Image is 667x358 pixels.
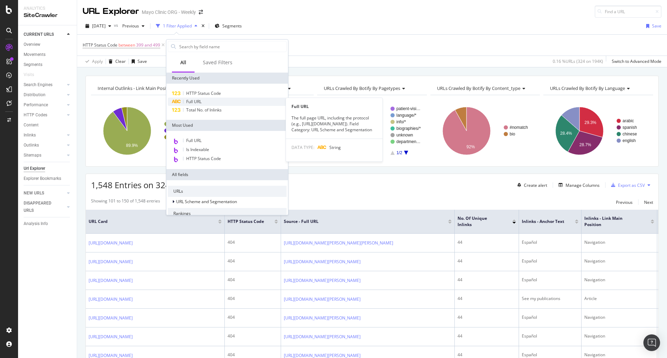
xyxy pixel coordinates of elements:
div: 44 [458,258,516,264]
a: Url Explorer [24,165,72,172]
div: Save [652,23,661,29]
a: Segments [24,61,72,68]
span: URLs Crawled By Botify By content_type [437,85,520,91]
span: HTTP Status Code [83,42,117,48]
div: 44 [458,314,516,320]
h4: URLs Crawled By Botify By language [549,83,647,94]
div: NEW URLS [24,190,44,197]
span: Previous [120,23,139,29]
a: [URL][DOMAIN_NAME] [89,240,133,247]
text: english [623,138,636,143]
div: Recently Used [166,73,288,84]
div: Full URL [286,103,382,109]
button: Previous [616,198,633,206]
a: Explorer Bookmarks [24,175,72,182]
div: Url Explorer [24,165,45,172]
div: 44 [458,333,516,339]
a: Search Engines [24,81,65,89]
div: Navigation [584,239,654,245]
div: Showing 101 to 150 of 1,548 entries [91,198,160,206]
a: [URL][DOMAIN_NAME][PERSON_NAME] [284,258,361,265]
div: Next [644,199,653,205]
div: Español [522,352,578,358]
div: See my publications [522,295,578,302]
div: Explorer Bookmarks [24,175,61,182]
div: Navigation [584,333,654,339]
div: Create alert [524,182,547,188]
span: HTTP Status Code [228,218,264,225]
div: Outlinks [24,142,39,149]
text: 92% [467,144,475,149]
a: [URL][DOMAIN_NAME][PERSON_NAME] [284,315,361,322]
button: Switch to Advanced Mode [609,56,661,67]
text: info/* [396,119,406,124]
a: Sitemaps [24,152,65,159]
span: URLs Crawled By Botify By language [550,85,625,91]
text: 28.7% [579,142,591,147]
span: HTTP Status Code [186,156,221,161]
div: Clear [115,58,126,64]
div: Analysis Info [24,220,48,227]
div: 404 [228,239,278,245]
a: Performance [24,101,65,109]
div: Rankings [168,208,287,219]
div: Overview [24,41,40,48]
a: CURRENT URLS [24,31,65,38]
span: 1,548 Entries on 324 distinct URLs [91,179,223,191]
button: Save [643,20,661,32]
span: URLs Crawled By Botify By pagetypes [324,85,400,91]
div: All [180,59,186,66]
span: Inlinks - Anchor Text [522,218,565,225]
div: Export as CSV [618,182,645,188]
div: Open Intercom Messenger [643,334,660,351]
div: HTTP Codes [24,111,47,119]
div: All fields [166,169,288,180]
div: Inlinks [24,132,36,139]
div: Distribution [24,91,46,99]
a: Overview [24,41,72,48]
span: DATA TYPE: [291,144,314,150]
div: 404 [228,333,278,339]
div: Content [24,122,39,129]
div: Navigation [584,258,654,264]
span: between [118,42,135,48]
div: Mayo Clinic ORG - Weekly [142,9,196,16]
a: [URL][DOMAIN_NAME] [89,296,133,303]
a: Movements [24,51,72,58]
a: [URL][DOMAIN_NAME][PERSON_NAME][PERSON_NAME] [284,240,393,247]
div: Navigation [584,314,654,320]
div: The full page URL, including the protocol (e.g., [URL][DOMAIN_NAME]). Field Category: URL Scheme ... [286,115,382,133]
div: Visits [24,71,34,78]
div: A chart. [430,101,540,161]
h4: URLs Crawled By Botify By content_type [436,83,534,94]
div: Most Used [166,120,288,131]
div: Manage Columns [566,182,600,188]
div: CURRENT URLS [24,31,54,38]
button: Manage Columns [556,181,600,189]
div: arrow-right-arrow-left [199,10,203,15]
text: departmen… [396,139,420,144]
div: Search Engines [24,81,52,89]
div: 404 [228,295,278,302]
a: HTTP Codes [24,111,65,119]
a: Content [24,122,72,129]
div: A chart. [543,101,653,161]
div: Performance [24,101,48,109]
button: Previous [120,20,147,32]
span: URL Card [89,218,216,225]
div: 1 Filter Applied [163,23,192,29]
span: 399 and 499 [136,40,160,50]
span: Total No. of Inlinks [186,107,222,113]
text: 1/2 [396,150,402,155]
button: Save [129,56,147,67]
div: Save [138,58,147,64]
svg: A chart. [91,101,201,161]
button: Clear [106,56,126,67]
div: URL Explorer [83,6,139,17]
text: spanish [623,125,637,130]
span: HTTP Status Code [186,90,221,96]
span: No. of Unique Inlinks [458,215,502,228]
div: SiteCrawler [24,11,71,19]
a: Visits [24,71,41,78]
span: Full URL [186,99,201,105]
